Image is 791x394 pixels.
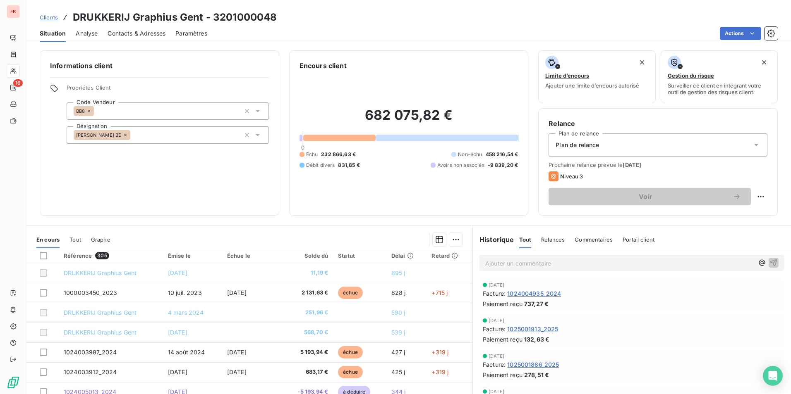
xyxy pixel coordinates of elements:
h2: 682 075,82 € [300,107,518,132]
span: Analyse [76,29,98,38]
span: Prochaine relance prévue le [549,161,767,168]
input: Ajouter une valeur [130,131,137,139]
div: Solde dû [287,252,328,259]
span: [DATE] [489,354,504,358]
span: 4 mars 2024 [168,309,204,316]
h6: Encours client [300,61,347,71]
span: 590 j [391,309,405,316]
span: DRUKKERIJ Graphius Gent [64,309,137,316]
span: +319 j [431,368,448,375]
span: Tout [70,236,81,243]
input: Ajouter une valeur [94,107,101,115]
span: Paiement reçu [483,299,523,308]
span: Contacts & Adresses [108,29,165,38]
span: Non-échu [458,151,482,158]
span: échue [338,287,363,299]
div: Échue le [227,252,278,259]
span: DRUKKERIJ Graphius Gent [64,329,137,336]
span: Situation [40,29,66,38]
span: [DATE] [168,269,187,276]
span: Avoirs non associés [437,161,484,169]
h6: Historique [473,235,514,244]
button: Actions [720,27,761,40]
span: DRUKKERIJ Graphius Gent [64,269,137,276]
img: Logo LeanPay [7,376,20,389]
span: 427 j [391,349,405,356]
span: Paiement reçu [483,370,523,379]
button: Voir [549,188,751,205]
span: Surveiller ce client en intégrant votre outil de gestion des risques client. [668,82,771,95]
div: Open Intercom Messenger [763,366,783,386]
span: 132,63 € [524,335,549,344]
span: Portail client [623,236,654,243]
span: Ajouter une limite d’encours autorisé [545,82,639,89]
span: [DATE] [168,368,187,375]
span: Niveau 3 [560,173,583,180]
span: [DATE] [623,161,641,168]
span: 1024004935_2024 [507,289,561,298]
span: 425 j [391,368,405,375]
span: Débit divers [306,161,335,169]
span: [DATE] [227,289,247,296]
span: [DATE] [489,318,504,323]
div: Statut [338,252,381,259]
span: Facture : [483,289,506,298]
div: FB [7,5,20,18]
span: En cours [36,236,60,243]
span: Propriétés Client [67,84,269,96]
span: [DATE] [489,389,504,394]
h3: DRUKKERIJ Graphius Gent - 3201000048 [73,10,277,25]
div: Émise le [168,252,217,259]
span: 568,70 € [287,328,328,337]
span: [DATE] [227,368,247,375]
span: Graphe [91,236,110,243]
span: Limite d’encours [545,72,589,79]
span: +319 j [431,349,448,356]
div: Délai [391,252,422,259]
span: [DATE] [489,282,504,287]
span: 828 j [391,289,406,296]
div: Retard [431,252,467,259]
span: 0 [301,144,304,151]
span: Plan de relance [556,141,599,149]
span: 5 193,94 € [287,348,328,356]
h6: Informations client [50,61,269,71]
div: Référence [64,252,158,259]
span: 305 [95,252,109,259]
span: +715 j [431,289,448,296]
span: 1000003450_2023 [64,289,117,296]
span: BB8 [76,109,85,114]
span: Tout [519,236,532,243]
button: Limite d’encoursAjouter une limite d’encours autorisé [538,50,655,103]
span: 11,19 € [287,269,328,277]
span: échue [338,346,363,358]
span: 251,96 € [287,309,328,317]
span: 1025001913_2025 [507,325,558,333]
span: -9 839,20 € [488,161,518,169]
span: [PERSON_NAME] BE [76,133,121,138]
button: Gestion du risqueSurveiller ce client en intégrant votre outil de gestion des risques client. [661,50,778,103]
span: Clients [40,14,58,21]
span: Paiement reçu [483,335,523,344]
span: Relances [541,236,565,243]
span: échue [338,366,363,378]
span: 458 216,54 € [486,151,518,158]
span: [DATE] [168,329,187,336]
span: 539 j [391,329,405,336]
span: 10 juil. 2023 [168,289,202,296]
span: [DATE] [227,349,247,356]
span: 1024003912_2024 [64,368,117,375]
a: Clients [40,13,58,21]
span: Facture : [483,325,506,333]
span: Voir [558,193,733,200]
span: 2 131,63 € [287,289,328,297]
span: 278,51 € [524,370,549,379]
span: 1025001886_2025 [507,360,559,369]
span: Gestion du risque [668,72,714,79]
span: 895 j [391,269,405,276]
span: 737,27 € [524,299,549,308]
span: 683,17 € [287,368,328,376]
span: 16 [13,79,23,87]
span: 831,85 € [338,161,360,169]
span: Paramètres [175,29,207,38]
